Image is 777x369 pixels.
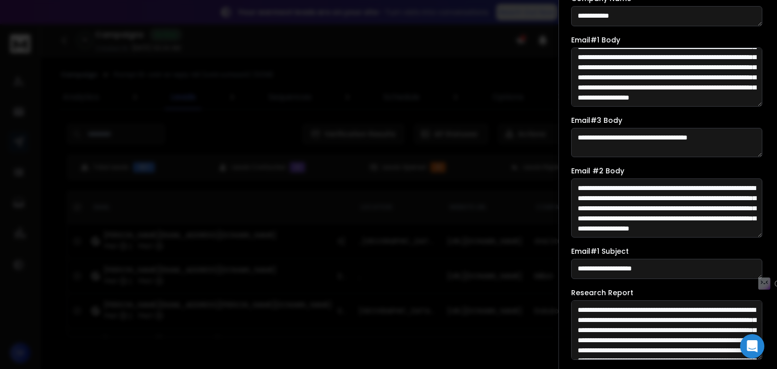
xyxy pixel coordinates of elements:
[571,248,629,255] label: Email#1 Subject
[571,36,620,43] label: Email#1 Body
[571,117,622,124] label: Email#3 Body
[740,334,764,358] div: Open Intercom Messenger
[571,167,624,174] label: Email #2 Body
[571,289,633,296] label: Research Report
